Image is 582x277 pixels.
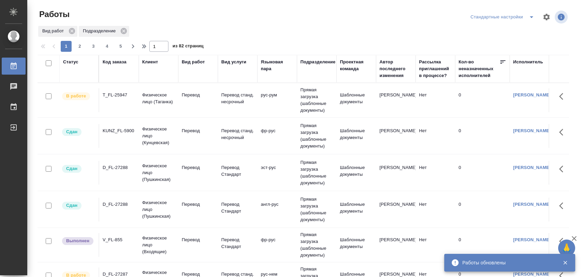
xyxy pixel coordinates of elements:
[182,164,214,171] p: Перевод
[257,233,297,257] td: фр-рус
[297,83,337,117] td: Прямая загрузка (шаблонные документы)
[61,236,95,246] div: Исполнитель завершил работу
[257,161,297,185] td: эст-рус
[558,240,575,257] button: 🙏
[221,236,254,250] p: Перевод Стандарт
[221,201,254,215] p: Перевод Стандарт
[182,127,214,134] p: Перевод
[555,233,571,249] button: Здесь прячутся важные кнопки
[257,198,297,221] td: англ-рус
[261,59,294,72] div: Языковая пара
[38,9,70,20] span: Работы
[66,165,77,172] p: Сдан
[455,124,510,148] td: 0
[103,236,135,243] div: V_FL-855
[297,193,337,227] td: Прямая загрузка (шаблонные документы)
[558,260,572,266] button: Закрыть
[376,124,416,148] td: [PERSON_NAME]
[142,59,158,65] div: Клиент
[42,28,66,34] p: Вид работ
[88,43,99,50] span: 3
[513,92,551,97] a: [PERSON_NAME]
[142,126,175,146] p: Физическое лицо (Кунцевская)
[513,59,543,65] div: Исполнитель
[419,59,452,79] div: Рассылка приглашений в процессе?
[142,163,175,183] p: Физическое лицо (Пушкинская)
[337,198,376,221] td: Шаблонные документы
[376,233,416,257] td: [PERSON_NAME]
[337,161,376,185] td: Шаблонные документы
[182,236,214,243] p: Перевод
[337,88,376,112] td: Шаблонные документы
[555,124,571,140] button: Здесь прячутся важные кнопки
[376,161,416,185] td: [PERSON_NAME]
[103,127,135,134] div: KUNZ_FL-5900
[66,128,77,135] p: Сдан
[416,198,455,221] td: Нет
[337,124,376,148] td: Шаблонные документы
[115,43,126,50] span: 5
[88,41,99,52] button: 3
[555,11,569,24] span: Посмотреть информацию
[561,241,572,255] span: 🙏
[300,59,335,65] div: Подразделение
[416,161,455,185] td: Нет
[63,59,78,65] div: Статус
[103,92,135,98] div: T_FL-25947
[379,59,412,79] div: Автор последнего изменения
[61,127,95,137] div: Менеджер проверил работу исполнителя, передает ее на следующий этап
[142,235,175,255] p: Физическое лицо (Входящие)
[74,43,85,50] span: 2
[182,59,205,65] div: Вид работ
[416,124,455,148] td: Нет
[221,127,254,141] p: Перевод станд. несрочный
[555,198,571,214] button: Здесь прячутся важные кнопки
[103,164,135,171] div: D_FL-27288
[102,43,113,50] span: 4
[103,59,126,65] div: Код заказа
[103,201,135,208] div: D_FL-27288
[221,92,254,105] p: Перевод станд. несрочный
[61,201,95,210] div: Менеджер проверил работу исполнителя, передает ее на следующий этап
[83,28,118,34] p: Подразделение
[416,88,455,112] td: Нет
[455,198,510,221] td: 0
[538,9,555,25] span: Настроить таблицу
[513,202,551,207] a: [PERSON_NAME]
[455,88,510,112] td: 0
[173,42,204,52] span: из 82 страниц
[513,128,551,133] a: [PERSON_NAME]
[221,59,247,65] div: Вид услуги
[376,88,416,112] td: [PERSON_NAME]
[182,92,214,98] p: Перевод
[38,26,77,37] div: Вид работ
[66,237,89,244] p: Выполнен
[459,59,499,79] div: Кол-во неназначенных исполнителей
[257,124,297,148] td: фр-рус
[182,201,214,208] p: Перевод
[337,233,376,257] td: Шаблонные документы
[513,272,551,277] a: [PERSON_NAME]
[79,26,129,37] div: Подразделение
[297,156,337,190] td: Прямая загрузка (шаблонные документы)
[142,92,175,105] p: Физическое лицо (Таганка)
[142,199,175,220] p: Физическое лицо (Пушкинская)
[66,93,86,99] p: В работе
[66,202,77,209] p: Сдан
[455,161,510,185] td: 0
[61,164,95,173] div: Менеджер проверил работу исполнителя, передает ее на следующий этап
[297,119,337,153] td: Прямая загрузка (шаблонные документы)
[61,92,95,101] div: Исполнитель выполняет работу
[297,228,337,262] td: Прямая загрузка (шаблонные документы)
[74,41,85,52] button: 2
[115,41,126,52] button: 5
[455,233,510,257] td: 0
[469,12,538,22] div: split button
[340,59,373,72] div: Проектная команда
[102,41,113,52] button: 4
[555,161,571,177] button: Здесь прячутся важные кнопки
[376,198,416,221] td: [PERSON_NAME]
[257,88,297,112] td: рус-рум
[513,237,551,242] a: [PERSON_NAME]
[221,164,254,178] p: Перевод Стандарт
